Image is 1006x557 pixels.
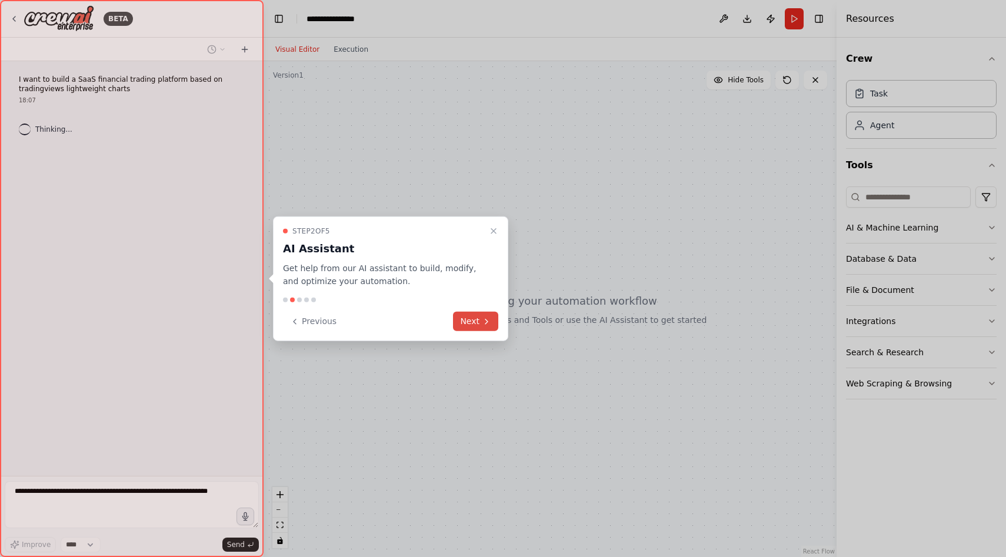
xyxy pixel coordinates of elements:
[271,11,287,27] button: Hide left sidebar
[453,312,498,331] button: Next
[283,261,484,288] p: Get help from our AI assistant to build, modify, and optimize your automation.
[487,224,501,238] button: Close walkthrough
[292,226,330,235] span: Step 2 of 5
[283,240,484,256] h3: AI Assistant
[283,312,344,331] button: Previous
